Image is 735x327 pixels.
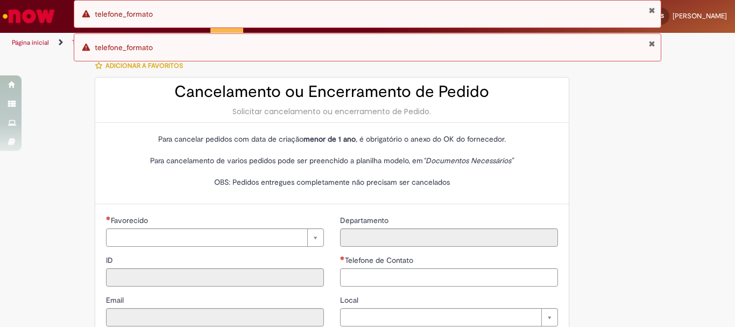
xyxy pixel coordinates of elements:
[303,134,356,144] strong: menor de 1 ano
[340,228,558,247] input: Departamento
[95,9,153,19] span: telefone_formato
[1,5,56,27] img: ServiceNow
[12,38,49,47] a: Página inicial
[340,256,345,260] span: Obrigatório Preenchido
[106,268,324,287] input: ID
[648,39,655,48] button: Fechar Notificação
[340,295,361,305] span: Local
[340,268,558,287] input: Telefone de Contato
[8,33,482,53] ul: Trilhas de página
[106,106,558,117] div: Solicitar cancelamento ou encerramento de Pedido.
[648,6,655,15] button: Fechar Notificação
[106,216,111,220] span: Necessários
[106,255,115,266] label: Somente leitura - ID
[345,255,415,265] span: Telefone de Contato
[111,215,150,225] span: Necessários - Favorecido
[340,215,391,226] label: Somente leitura - Departamento
[106,308,324,326] input: Email
[673,11,727,20] span: [PERSON_NAME]
[423,156,513,165] em: “Documentos Necessários”
[106,295,126,305] span: Somente leitura - Email
[340,308,558,326] a: Limpar campo Local
[106,295,126,305] label: Somente leitura - Email
[106,83,558,101] h2: Cancelamento ou Encerramento de Pedido
[106,228,324,247] a: Limpar campo Favorecido
[72,38,129,47] a: Todos os Catálogos
[105,61,183,70] span: Adicionar a Favoritos
[106,134,558,187] p: Para cancelar pedidos com data de criação , é obrigatório o anexo do OK do fornecedor. Para cance...
[95,43,153,52] span: telefone_formato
